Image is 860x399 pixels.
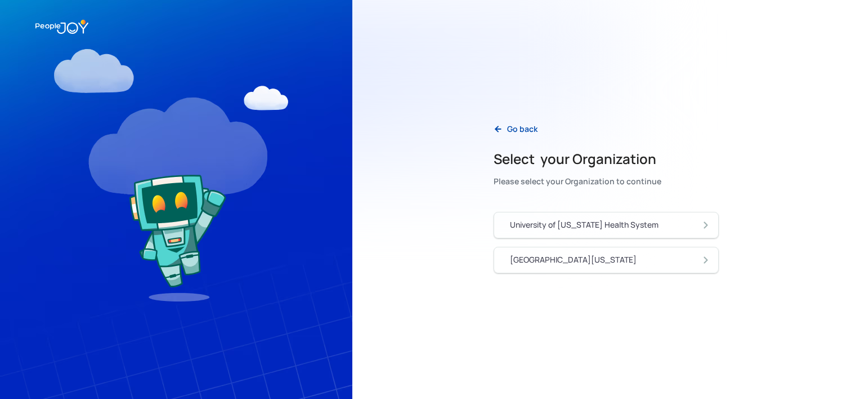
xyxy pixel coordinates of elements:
[507,123,537,135] div: Go back
[485,118,547,141] a: Go back
[494,174,661,189] div: Please select your Organization to continue
[494,150,661,168] h2: Select your Organization
[510,254,637,265] div: [GEOGRAPHIC_DATA][US_STATE]
[510,219,659,230] div: University of [US_STATE] Health System
[494,247,719,273] a: [GEOGRAPHIC_DATA][US_STATE]
[494,212,719,238] a: University of [US_STATE] Health System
